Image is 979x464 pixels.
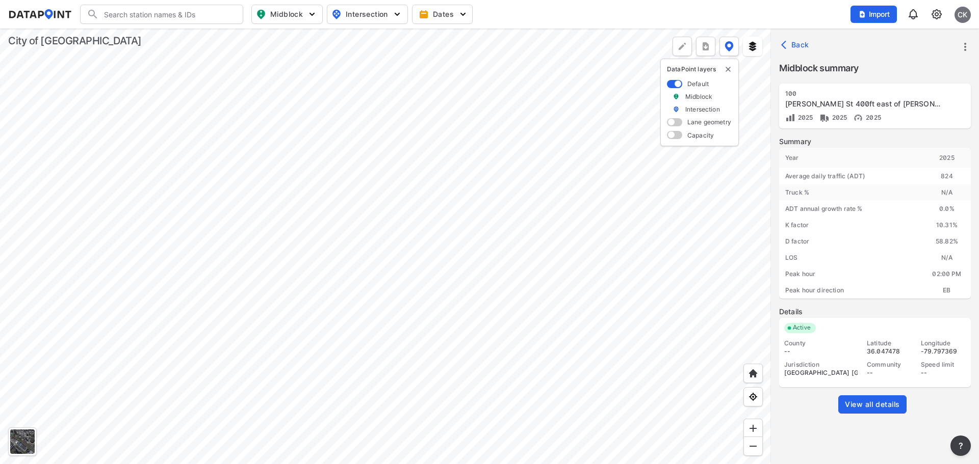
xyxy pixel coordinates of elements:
[779,217,923,233] div: K factor
[307,9,317,19] img: 5YPKRKmlfpI5mqlR8AD95paCi+0kK1fRFDJSaMmawlwaeJcJwk9O2fotCW5ve9gAAAAASUVORK5CYII=
[673,92,680,101] img: marker_Midblock.5ba75e30.svg
[748,368,758,378] img: +XpAUvaXAN7GudzAAAAAElFTkSuQmCC
[923,282,971,298] div: EB
[256,8,316,20] span: Midblock
[8,34,142,48] div: City of [GEOGRAPHIC_DATA]
[255,8,267,20] img: map_pin_mid.602f9df1.svg
[673,105,680,114] img: marker_Intersection.6861001b.svg
[921,369,966,377] div: --
[931,8,943,20] img: cids17cp3yIFEOpj3V8A9qJSH103uA521RftCD4eeui4ksIb+krbm5XvIjxD52OS6NWLn9gAAAAAElFTkSuQmCC
[923,184,971,201] div: N/A
[687,131,714,140] label: Capacity
[923,250,971,266] div: N/A
[795,114,813,121] span: 2025
[748,441,758,451] img: MAAAAAElFTkSuQmCC
[783,40,809,50] span: Back
[743,37,762,56] button: External layers
[779,168,923,184] div: Average daily traffic (ADT)
[858,10,866,18] img: file_add.62c1e8a2.svg
[748,423,758,433] img: ZvzfEJKXnyWIrJytrsY285QMwk63cM6Drc+sIAAAAASUVORK5CYII=
[851,9,901,19] a: Import
[923,201,971,217] div: 0.0 %
[673,37,692,56] div: Polygon tool
[923,266,971,282] div: 02:00 PM
[907,8,919,20] img: 8A77J+mXikMhHQAAAAASUVORK5CYII=
[458,9,468,19] img: 5YPKRKmlfpI5mqlR8AD95paCi+0kK1fRFDJSaMmawlwaeJcJwk9O2fotCW5ve9gAAAAASUVORK5CYII=
[779,250,923,266] div: LOS
[392,9,402,19] img: 5YPKRKmlfpI5mqlR8AD95paCi+0kK1fRFDJSaMmawlwaeJcJwk9O2fotCW5ve9gAAAAASUVORK5CYII=
[99,6,237,22] input: Search
[667,65,732,73] p: DataPoint layers
[412,5,473,24] button: Dates
[724,65,732,73] img: close-external-leyer.3061a1c7.svg
[701,41,711,51] img: xqJnZQTG2JQi0x5lvmkeSNbbgIiQD62bqHG8IfrOzanD0FsRdYrij6fAAAAAElFTkSuQmCC
[950,435,971,456] button: more
[779,137,971,147] label: Summary
[957,38,974,56] button: more
[867,361,912,369] div: Community
[779,148,923,168] div: Year
[785,90,941,98] div: 100
[921,339,966,347] div: Longitude
[724,65,732,73] button: delete
[779,201,923,217] div: ADT annual growth rate %
[923,168,971,184] div: 824
[743,364,763,383] div: Home
[687,79,709,88] label: Default
[923,217,971,233] div: 10.31%
[743,419,763,438] div: Zoom in
[8,427,37,456] div: Toggle basemap
[784,369,858,377] div: [GEOGRAPHIC_DATA] [GEOGRAPHIC_DATA]
[748,392,758,402] img: zeq5HYn9AnE9l6UmnFLPAAAAAElFTkSuQmCC
[784,339,858,347] div: County
[957,440,965,452] span: ?
[853,113,863,123] img: Vehicle speed
[743,387,763,406] div: View my location
[725,41,734,51] img: data-point-layers.37681fc9.svg
[784,361,858,369] div: Jurisdiction
[677,41,687,51] img: +Dz8AAAAASUVORK5CYII=
[687,118,731,126] label: Lane geometry
[330,8,343,20] img: map_pin_int.54838e6b.svg
[851,6,897,23] button: Import
[867,369,912,377] div: --
[955,7,971,23] div: CK
[743,436,763,456] div: Zoom out
[779,61,971,75] label: Midblock summary
[421,9,466,19] span: Dates
[921,347,966,356] div: -79.797369
[785,99,941,109] div: Terrell St 400ft east of Randleman Rd
[845,399,900,410] span: View all details
[779,266,923,282] div: Peak hour
[819,113,830,123] img: Vehicle class
[331,8,401,20] span: Intersection
[784,347,858,356] div: --
[419,9,429,19] img: calendar-gold.39a51dde.svg
[696,37,715,56] button: more
[863,114,881,121] span: 2025
[779,307,971,317] label: Details
[779,37,813,53] button: Back
[779,282,923,298] div: Peak hour direction
[830,114,847,121] span: 2025
[779,184,923,201] div: Truck %
[789,323,816,333] span: Active
[719,37,739,56] button: DataPoint layers
[867,347,912,356] div: 36.047478
[867,339,912,347] div: Latitude
[921,361,966,369] div: Speed limit
[685,105,720,114] label: Intersection
[923,233,971,250] div: 58.82%
[748,41,758,51] img: layers.ee07997e.svg
[779,233,923,250] div: D factor
[8,9,72,19] img: dataPointLogo.9353c09d.svg
[785,113,795,123] img: Volume count
[327,5,408,24] button: Intersection
[857,9,891,19] span: Import
[251,5,323,24] button: Midblock
[685,92,712,101] label: Midblock
[923,148,971,168] div: 2025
